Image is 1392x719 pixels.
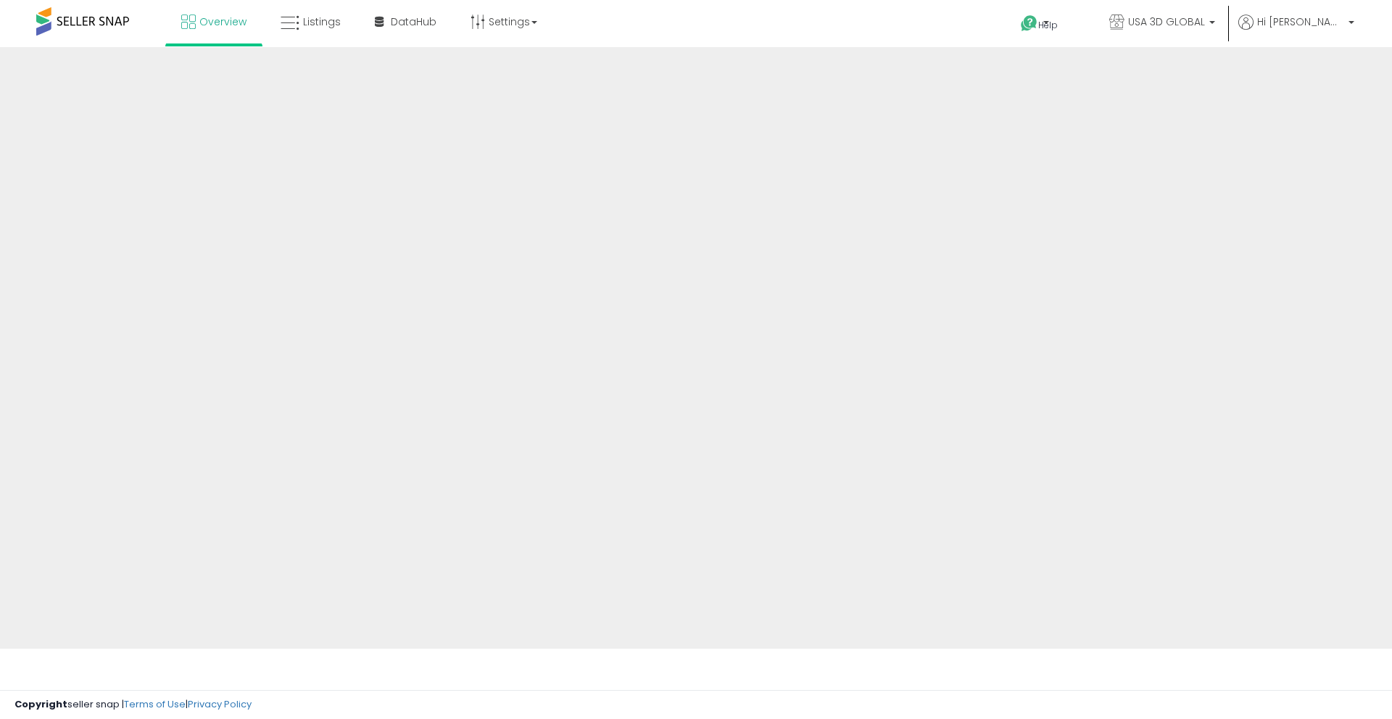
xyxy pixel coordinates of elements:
[1020,14,1038,33] i: Get Help
[1038,19,1058,31] span: Help
[1238,14,1354,47] a: Hi [PERSON_NAME]
[1257,14,1344,29] span: Hi [PERSON_NAME]
[391,14,436,29] span: DataHub
[1009,4,1086,47] a: Help
[199,14,246,29] span: Overview
[303,14,341,29] span: Listings
[1128,14,1205,29] span: USA 3D GLOBAL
